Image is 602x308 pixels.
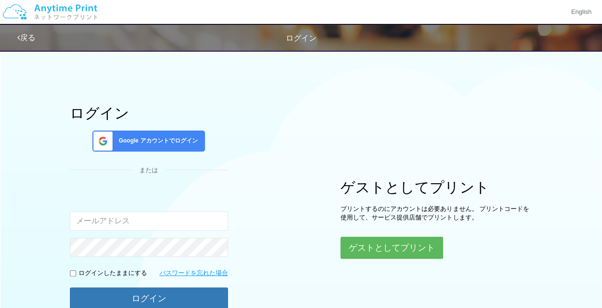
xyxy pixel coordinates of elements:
div: または [70,166,228,175]
span: Google アカウントでログイン [115,137,198,145]
a: 戻る [17,33,35,42]
p: プリントするのにアカウントは必要ありません。 プリントコードを使用して、サービス提供店舗でプリントします。 [341,205,532,222]
p: ログインしたままにする [79,269,147,278]
input: メールアドレス [70,211,228,231]
h1: ゲストとしてプリント [341,179,532,195]
h1: ログイン [70,105,228,121]
button: ゲストとしてプリント [341,237,443,259]
span: ログイン [286,34,317,42]
a: パスワードを忘れた場合 [159,269,228,278]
